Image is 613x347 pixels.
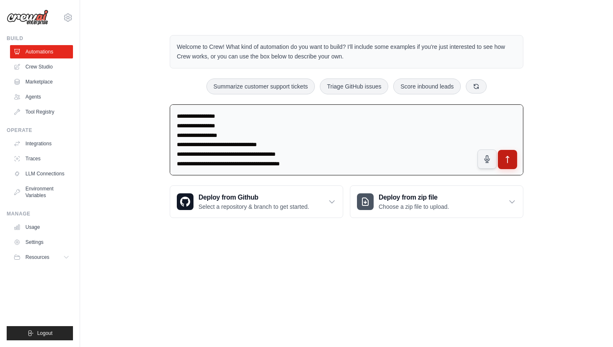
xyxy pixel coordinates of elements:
[379,192,449,203] h3: Deploy from zip file
[10,45,73,58] a: Automations
[7,10,48,25] img: Logo
[571,307,613,347] iframe: Chat Widget
[10,251,73,264] button: Resources
[198,192,309,203] h3: Deploy from Github
[10,137,73,150] a: Integrations
[10,167,73,180] a: LLM Connections
[379,203,449,211] p: Choose a zip file to upload.
[7,210,73,217] div: Manage
[320,79,388,94] button: Triage GitHub issues
[7,127,73,134] div: Operate
[393,79,461,94] button: Score inbound leads
[37,330,53,337] span: Logout
[25,254,49,261] span: Resources
[10,152,73,165] a: Traces
[10,236,73,249] a: Settings
[10,182,73,202] a: Environment Variables
[10,75,73,89] a: Marketplace
[198,203,309,211] p: Select a repository & branch to get started.
[7,35,73,42] div: Build
[10,90,73,104] a: Agents
[10,60,73,73] a: Crew Studio
[10,105,73,119] a: Tool Registry
[10,220,73,234] a: Usage
[206,79,315,94] button: Summarize customer support tickets
[7,326,73,340] button: Logout
[571,307,613,347] div: Widget de chat
[177,42,516,61] p: Welcome to Crew! What kind of automation do you want to build? I'll include some examples if you'...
